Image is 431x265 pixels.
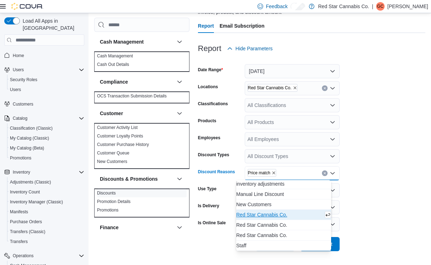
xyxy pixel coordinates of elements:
button: Finance [100,224,174,231]
span: Users [10,85,84,94]
span: Operations [13,252,84,260]
img: Cova [11,3,43,10]
span: Transfers [10,237,84,246]
a: Manifests [10,208,28,216]
span: Users [10,87,21,92]
button: Remove Price match from selection in this group [272,171,276,175]
button: Transfers (Classic) [7,227,87,237]
button: Inventory Count [7,187,87,197]
a: Adjustments (Classic) [10,178,51,186]
a: Customer Activity List [97,125,138,130]
a: Transfers (Classic) [10,227,45,236]
label: Products [198,118,216,124]
span: Price match [248,169,276,177]
button: Catalog [13,114,27,123]
button: Transfers [7,237,87,247]
button: Customer [100,110,174,117]
h3: Report [198,44,221,53]
span: Classification (Classic) [10,125,53,131]
button: Cash Management [100,38,174,45]
label: Use Type [198,186,216,192]
span: Load All Apps in [GEOGRAPHIC_DATA] [20,17,84,32]
button: Customer [175,109,184,118]
span: Manifests [10,208,84,216]
span: Inventory [13,168,84,176]
span: inventory adjustments [236,180,331,187]
div: Cash Management [94,52,189,72]
button: Open list of options [330,153,335,159]
button: New Customers [236,199,331,210]
button: Open list of options [330,119,335,125]
button: Remove Red Star Cannabis Co. from selection in this group [293,86,297,90]
a: Classification (Classic) [10,124,53,132]
span: Adjustments (Classic) [10,179,51,185]
button: Open list of options [330,85,335,91]
span: Red Star Cannabis Co. [248,84,297,92]
div: Discounts & Promotions [94,189,189,217]
button: Adjustments (Classic) [7,177,87,187]
span: Security Roles [10,75,84,84]
span: Customers [13,101,33,107]
button: Catalog [1,113,87,123]
button: Clear input [322,170,328,176]
span: Red Star Cannabis Co. [248,84,291,91]
button: Manual Line Discount [236,189,331,199]
a: Inventory Manager (Classic) [10,198,63,206]
span: Purchase Orders [10,219,42,225]
span: New Customers [236,201,331,208]
span: Users [13,67,24,73]
button: Operations [13,252,34,260]
h3: Compliance [100,78,128,85]
button: Users [1,65,87,75]
input: Dark Mode [290,3,305,10]
span: Inventory Count [10,188,84,196]
button: Inventory Manager (Classic) [7,197,87,207]
a: Promotions [97,208,119,213]
button: Users [13,66,24,74]
a: Users [10,85,21,94]
label: Is Online Sale [198,220,226,226]
div: Customer [94,123,189,169]
button: Customers [1,99,87,109]
span: Manifests [10,209,28,215]
button: Red Star Cannabis Co. [236,220,331,230]
span: Home [13,53,24,58]
a: My Catalog (Classic) [10,134,49,142]
div: Choose from the following options [236,128,331,251]
a: Discounts [97,191,116,196]
button: Staff [236,241,331,251]
p: | [372,2,373,11]
span: Red Star Cannabis Co. [236,232,331,239]
span: Classification (Classic) [10,124,84,132]
span: Operations [13,253,34,259]
label: Is Delivery [198,203,219,209]
span: Feedback [266,3,288,10]
button: Security Roles [7,75,87,85]
a: Promotion Details [97,199,131,204]
button: Users [7,85,87,95]
span: Inventory Manager (Classic) [10,198,84,206]
button: Inventory [1,167,87,177]
label: Locations [198,84,218,90]
span: My Catalog (Beta) [10,145,44,151]
button: Home [1,50,87,60]
a: Transfers [10,237,28,246]
span: Inventory Count [10,189,40,195]
button: Open list of options [330,102,335,108]
h3: Discounts & Promotions [100,175,158,182]
a: Security Roles [10,75,37,84]
a: Inventory Count [10,188,40,196]
a: Customer Purchase History [97,142,149,147]
span: Manual Line Discount [236,191,331,198]
span: GC [377,2,384,11]
button: Promotions [7,153,87,163]
button: Red Star Cannabis Co. [236,210,331,220]
a: Customer Loyalty Points [97,134,143,139]
button: Discounts & Promotions [100,175,174,182]
button: Cash Management [175,38,184,46]
span: Catalog [13,115,27,121]
span: Transfers (Classic) [10,229,45,235]
a: Promotions [10,154,32,162]
button: Purchase Orders [7,217,87,227]
a: Cash Out Details [97,62,129,67]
